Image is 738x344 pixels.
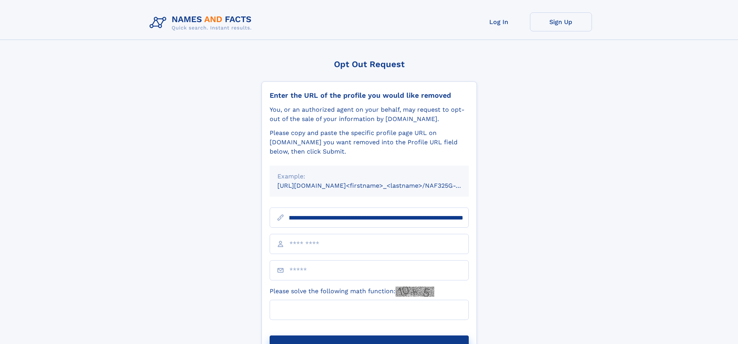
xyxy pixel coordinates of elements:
[270,287,434,297] label: Please solve the following math function:
[277,182,483,189] small: [URL][DOMAIN_NAME]<firstname>_<lastname>/NAF325G-xxxxxxxx
[270,91,469,100] div: Enter the URL of the profile you would like removed
[146,12,258,33] img: Logo Names and Facts
[261,59,477,69] div: Opt Out Request
[468,12,530,31] a: Log In
[270,128,469,156] div: Please copy and paste the specific profile page URL on [DOMAIN_NAME] you want removed into the Pr...
[270,105,469,124] div: You, or an authorized agent on your behalf, may request to opt-out of the sale of your informatio...
[530,12,592,31] a: Sign Up
[277,172,461,181] div: Example:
